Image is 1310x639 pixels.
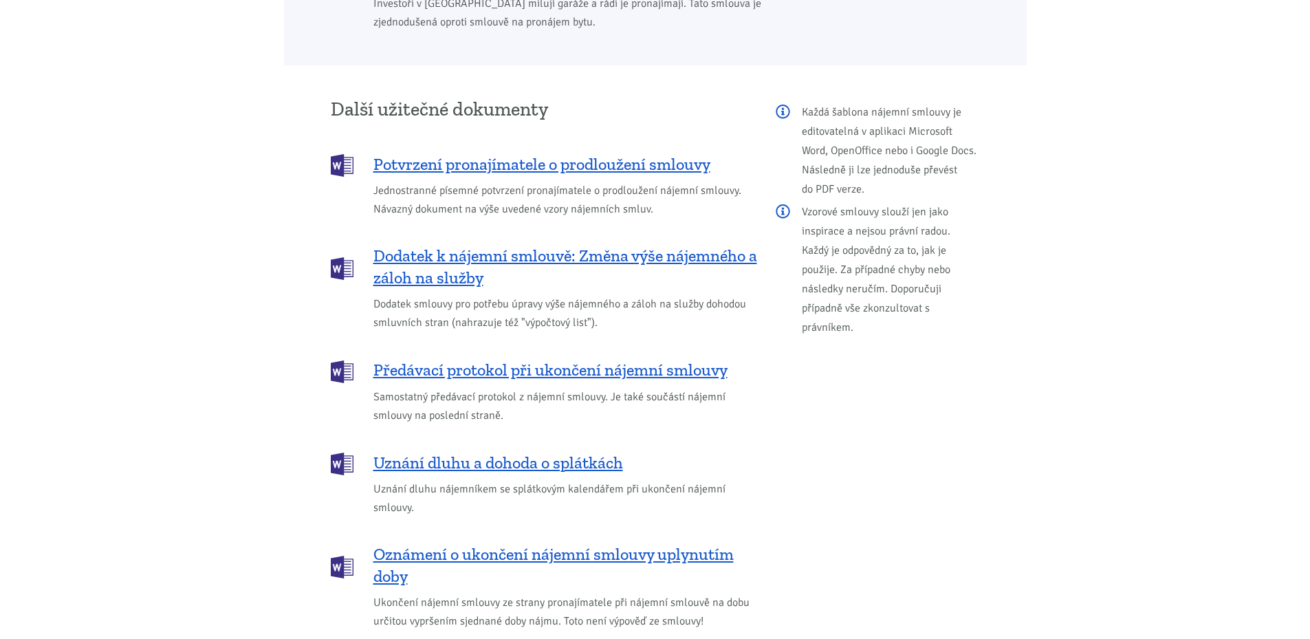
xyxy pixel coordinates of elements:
a: Uznání dluhu a dohoda o splátkách [331,451,757,474]
p: Každá šablona nájemní smlouvy je editovatelná v aplikaci Microsoft Word, OpenOffice nebo i Google... [776,102,980,199]
span: Dodatek smlouvy pro potřebu úpravy výše nájemného a záloh na služby dohodou smluvních stran (nahr... [373,295,757,332]
p: Vzorové smlouvy slouží jen jako inspirace a nejsou právní radou. Každý je odpovědný za to, jak je... [776,202,980,337]
img: DOCX (Word) [331,556,353,578]
span: Ukončení nájemní smlouvy ze strany pronajímatele při nájemní smlouvě na dobu určitou vypršením sj... [373,594,757,631]
span: Oznámení o ukončení nájemní smlouvy uplynutím doby [373,543,757,587]
span: Uznání dluhu a dohoda o splátkách [373,452,623,474]
h3: Další užitečné dokumenty [331,99,757,120]
img: DOCX (Word) [331,154,353,177]
span: Potvrzení pronajímatele o prodloužení smlouvy [373,153,710,175]
span: Samostatný předávací protokol z nájemní smlouvy. Je také součástí nájemní smlouvy na poslední str... [373,388,757,425]
img: DOCX (Word) [331,257,353,280]
a: Potvrzení pronajímatele o prodloužení smlouvy [331,153,757,175]
span: Jednostranné písemné potvrzení pronajímatele o prodloužení nájemní smlouvy. Návazný dokument na v... [373,182,757,219]
a: Předávací protokol při ukončení nájemní smlouvy [331,359,757,382]
img: DOCX (Word) [331,453,353,475]
span: Předávací protokol při ukončení nájemní smlouvy [373,359,728,381]
span: Dodatek k nájemní smlouvě: Změna výše nájemného a záloh na služby [373,245,757,289]
span: Uznání dluhu nájemníkem se splátkovým kalendářem při ukončení nájemní smlouvy. [373,480,757,517]
a: Oznámení o ukončení nájemní smlouvy uplynutím doby [331,543,757,587]
img: DOCX (Word) [331,360,353,383]
a: Dodatek k nájemní smlouvě: Změna výše nájemného a záloh na služby [331,245,757,289]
